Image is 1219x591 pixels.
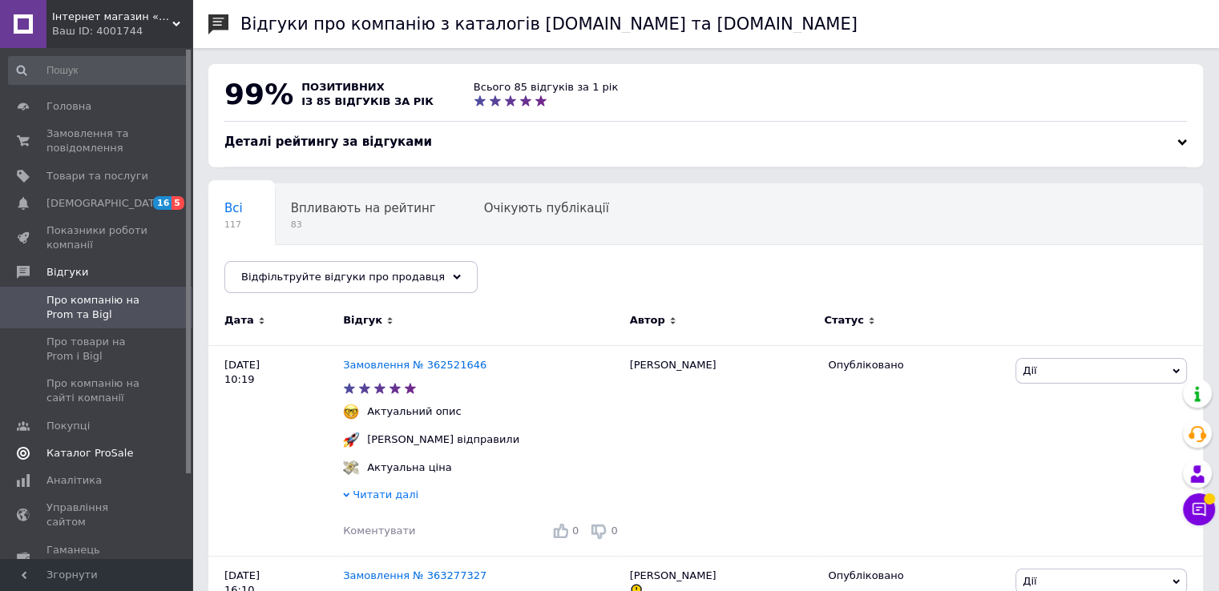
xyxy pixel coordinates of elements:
span: Про компанію на сайті компанії [46,376,148,405]
span: Відгук [343,313,382,328]
span: 16 [153,196,172,210]
span: Управління сайтом [46,501,148,529]
div: [PERSON_NAME] [622,345,821,556]
span: Гаманець компанії [46,543,148,572]
span: 117 [224,219,243,231]
div: Опубліковані без коментаря [208,245,419,306]
span: Аналітика [46,473,102,488]
div: Ваш ID: 4001744 [52,24,192,38]
div: Деталі рейтингу за відгуками [224,134,1187,151]
span: Дата [224,313,254,328]
span: Про компанію на Prom та Bigl [46,293,148,322]
button: Чат з покупцем [1183,493,1215,525]
input: Пошук [8,56,189,85]
div: [PERSON_NAME] відправили [363,432,523,447]
div: [DATE] 10:19 [208,345,343,556]
span: Каталог ProSale [46,446,133,460]
img: :money_with_wings: [343,460,359,476]
span: Опубліковані без комен... [224,262,387,276]
span: Читати далі [353,488,418,501]
span: Дії [1023,575,1036,587]
a: Замовлення № 363277327 [343,569,486,581]
div: Всього 85 відгуків за 1 рік [474,80,618,94]
span: Очікують публікації [484,201,609,215]
span: Покупці [46,419,90,433]
span: Відфільтруйте відгуки про продавця [241,271,445,283]
span: [DEMOGRAPHIC_DATA] [46,196,165,211]
a: Замовлення № 362521646 [343,359,486,371]
span: із 85 відгуків за рік [301,95,434,107]
div: Актуальна ціна [363,460,455,475]
span: 83 [291,219,436,231]
div: Опубліковано [828,358,1003,372]
span: Інтернет магазин «Tehnos» 🛒 Найкращі ціни! 💯 Швидка відправка! 🚀 [52,10,172,24]
span: Показники роботи компанії [46,223,148,252]
span: 5 [172,196,184,210]
span: Дії [1023,364,1036,376]
img: :rocket: [343,432,359,448]
span: 0 [611,525,617,537]
img: :nerd_face: [343,404,359,420]
span: 99% [224,78,293,111]
span: Замовлення та повідомлення [46,127,148,155]
span: Коментувати [343,525,415,537]
span: позитивних [301,81,385,93]
span: Головна [46,99,91,114]
span: Про товари на Prom і Bigl [46,335,148,364]
div: Опубліковано [828,569,1003,583]
span: Відгуки [46,265,88,279]
div: Актуальний опис [363,404,466,419]
span: 0 [572,525,579,537]
span: Впливають на рейтинг [291,201,436,215]
span: Всі [224,201,243,215]
span: Товари та послуги [46,169,148,183]
div: Читати далі [343,488,622,506]
span: Статус [824,313,864,328]
span: Деталі рейтингу за відгуками [224,135,432,149]
h1: Відгуки про компанію з каталогів [DOMAIN_NAME] та [DOMAIN_NAME] [240,14,858,34]
div: Коментувати [343,524,415,538]
span: Автор [630,313,665,328]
